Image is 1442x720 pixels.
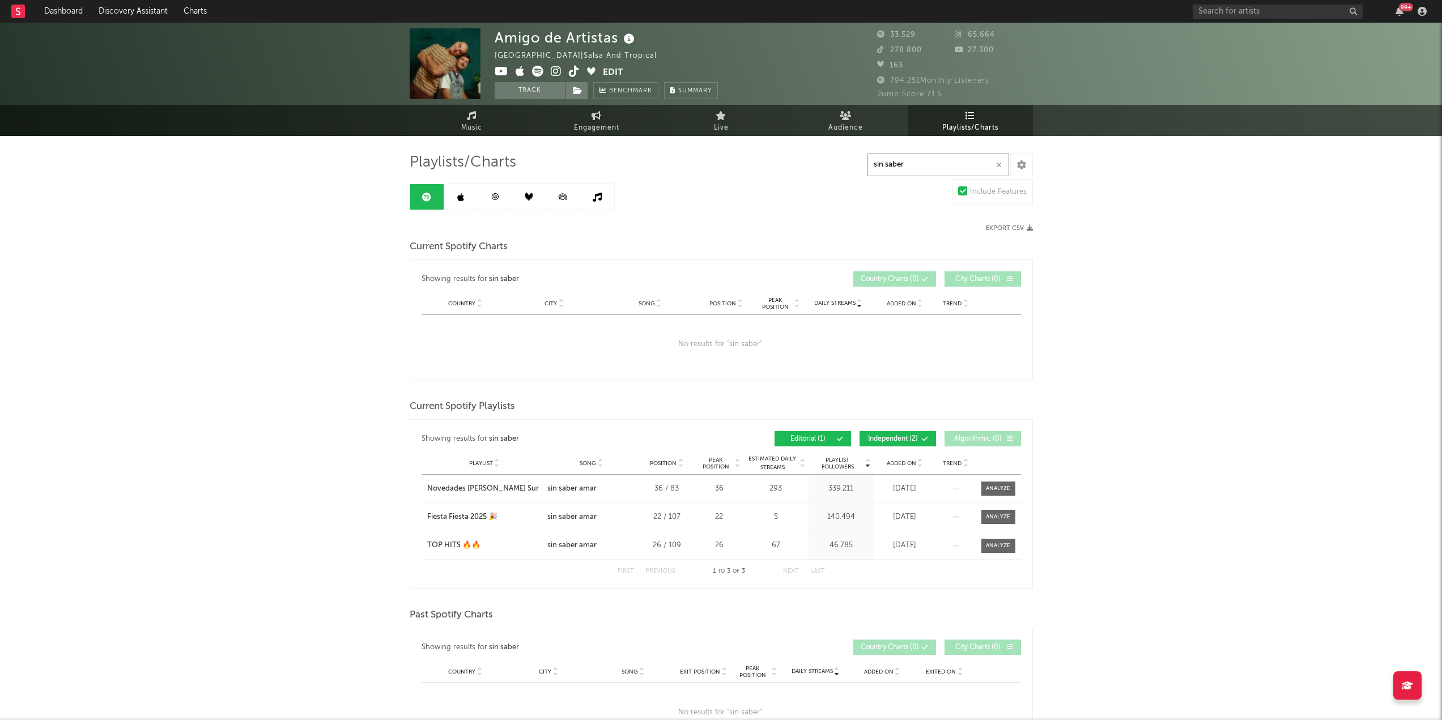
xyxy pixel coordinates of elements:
span: Current Spotify Playlists [410,400,515,414]
div: No results for " sin saber ". [422,315,1021,374]
div: [GEOGRAPHIC_DATA] | Salsa and Tropical [495,49,670,63]
span: 33.529 [877,31,916,39]
input: Search Playlists/Charts [867,154,1009,176]
button: City Charts(0) [945,640,1021,655]
div: 1 3 3 [698,565,760,578]
div: 22 / 107 [641,512,692,523]
div: sin saber [489,272,519,286]
span: Song [639,300,655,307]
button: 99+ [1396,7,1403,16]
span: City [539,668,551,675]
a: Audience [784,105,908,136]
span: Country [448,300,475,307]
span: Playlists/Charts [942,121,998,135]
input: Search for artists [1193,5,1363,19]
span: Past Spotify Charts [410,608,493,622]
span: Audience [828,121,863,135]
div: 36 [698,483,741,495]
span: Country Charts ( 0 ) [861,644,919,651]
a: Novedades [PERSON_NAME] Sur [427,483,542,495]
div: [DATE] [877,512,933,523]
span: Added On [864,668,894,675]
span: Playlists/Charts [410,156,516,169]
span: Position [709,300,736,307]
div: 140.494 [811,512,871,523]
span: Editorial ( 1 ) [782,436,834,442]
div: 293 [746,483,806,495]
span: 65.664 [955,31,995,39]
span: of [733,569,739,574]
div: [DATE] [877,483,933,495]
span: Country Charts ( 0 ) [861,276,919,283]
span: Engagement [574,121,619,135]
span: Song [622,668,638,675]
a: Live [659,105,784,136]
div: 36 / 83 [641,483,692,495]
span: Daily Streams [792,667,833,676]
button: Next [783,568,799,574]
span: Algorithmic ( 0 ) [952,436,1004,442]
span: 27.300 [955,46,994,54]
div: 339.211 [811,483,871,495]
span: Independent ( 2 ) [867,436,919,442]
span: City Charts ( 0 ) [952,644,1004,651]
span: Benchmark [609,84,652,98]
a: Fiesta Fiesta 2025 🎉 [427,512,542,523]
span: Current Spotify Charts [410,240,508,254]
span: Added On [887,460,916,467]
div: sin saber amar [547,483,597,495]
div: [DATE] [877,540,933,551]
button: Editorial(1) [775,431,851,446]
span: Trend [943,460,962,467]
span: Live [714,121,729,135]
div: 99 + [1399,3,1413,11]
button: Track [495,82,565,99]
span: Trend [943,300,962,307]
div: 67 [746,540,806,551]
button: Independent(2) [860,431,936,446]
span: Music [461,121,482,135]
a: Benchmark [593,82,658,99]
span: to [718,569,725,574]
button: Country Charts(0) [853,271,936,287]
span: Playlist [469,460,493,467]
span: 278.800 [877,46,922,54]
span: Song [580,460,596,467]
span: Estimated Daily Streams [746,455,799,472]
span: Peak Position [758,297,793,310]
div: Fiesta Fiesta 2025 🎉 [427,512,497,523]
div: Novedades [PERSON_NAME] Sur [427,483,539,495]
button: City Charts(0) [945,271,1021,287]
span: Peak Position [698,457,734,470]
button: Export CSV [986,225,1033,232]
button: Edit [603,66,623,80]
button: Algorithmic(0) [945,431,1021,446]
div: 26 [698,540,741,551]
div: sin saber [489,641,519,654]
span: Country [448,668,475,675]
span: Summary [678,88,712,94]
span: Position [650,460,677,467]
a: Engagement [534,105,659,136]
span: Exited On [926,668,956,675]
span: Playlist Followers [811,457,864,470]
a: TOP HITS 🔥🔥 [427,540,542,551]
div: TOP HITS 🔥🔥 [427,540,480,551]
div: 22 [698,512,741,523]
span: 794.251 Monthly Listeners [877,77,989,84]
span: 163 [877,62,903,69]
div: sin saber amar [547,540,597,551]
button: Previous [645,568,675,574]
div: sin saber amar [547,512,597,523]
span: Added On [887,300,916,307]
a: Music [410,105,534,136]
div: 46.785 [811,540,871,551]
div: 26 / 109 [641,540,692,551]
span: Daily Streams [814,299,856,308]
div: sin saber [489,432,519,446]
button: First [618,568,634,574]
button: Country Charts(0) [853,640,936,655]
button: Last [810,568,825,574]
div: 5 [746,512,806,523]
div: Showing results for [422,640,721,655]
